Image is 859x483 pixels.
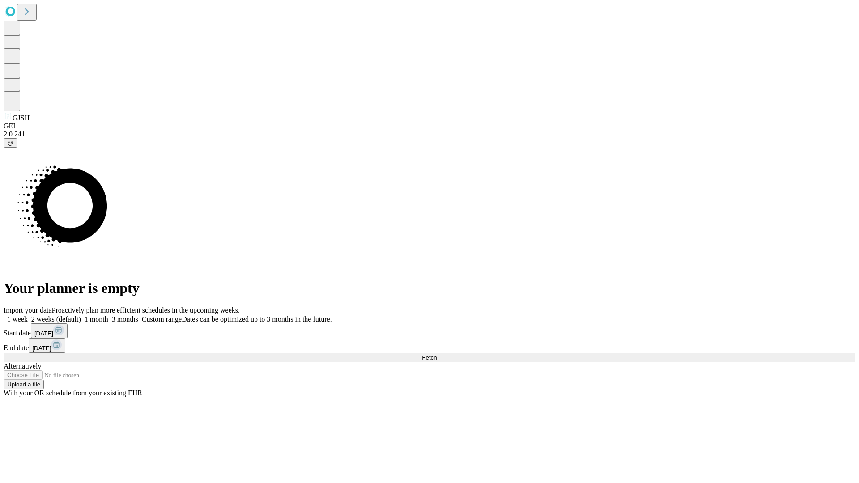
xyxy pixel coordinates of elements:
span: Fetch [422,354,437,361]
div: Start date [4,323,855,338]
span: [DATE] [32,345,51,352]
span: Custom range [142,315,182,323]
span: 2 weeks (default) [31,315,81,323]
button: [DATE] [31,323,68,338]
span: Dates can be optimized up to 3 months in the future. [182,315,332,323]
div: GEI [4,122,855,130]
span: @ [7,140,13,146]
span: GJSH [13,114,30,122]
span: Alternatively [4,362,41,370]
button: Upload a file [4,380,44,389]
div: End date [4,338,855,353]
span: Import your data [4,306,52,314]
button: [DATE] [29,338,65,353]
span: With your OR schedule from your existing EHR [4,389,142,397]
button: @ [4,138,17,148]
span: [DATE] [34,330,53,337]
span: Proactively plan more efficient schedules in the upcoming weeks. [52,306,240,314]
span: 1 month [85,315,108,323]
span: 1 week [7,315,28,323]
div: 2.0.241 [4,130,855,138]
h1: Your planner is empty [4,280,855,297]
span: 3 months [112,315,138,323]
button: Fetch [4,353,855,362]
